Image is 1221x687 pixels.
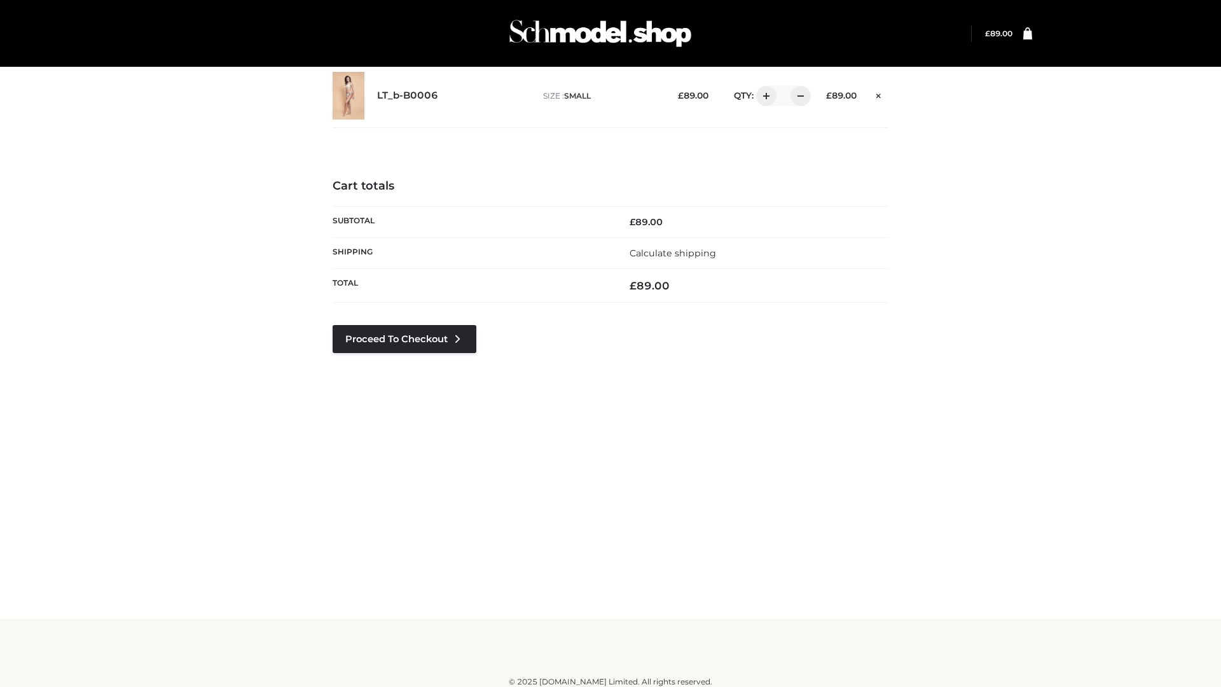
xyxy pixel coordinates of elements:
th: Total [333,269,610,303]
bdi: 89.00 [826,90,857,101]
th: Shipping [333,237,610,268]
h4: Cart totals [333,179,888,193]
bdi: 89.00 [630,216,663,228]
a: Calculate shipping [630,247,716,259]
a: £89.00 [985,29,1012,38]
a: Remove this item [869,86,888,102]
bdi: 89.00 [630,279,670,292]
bdi: 89.00 [985,29,1012,38]
div: QTY: [721,86,806,106]
img: Schmodel Admin 964 [505,8,696,59]
bdi: 89.00 [678,90,708,101]
span: SMALL [564,91,591,101]
span: £ [630,216,635,228]
a: LT_b-B0006 [377,90,438,102]
span: £ [630,279,637,292]
span: £ [985,29,990,38]
a: Proceed to Checkout [333,325,476,353]
span: £ [678,90,684,101]
span: £ [826,90,832,101]
p: size : [543,90,658,102]
th: Subtotal [333,206,610,237]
